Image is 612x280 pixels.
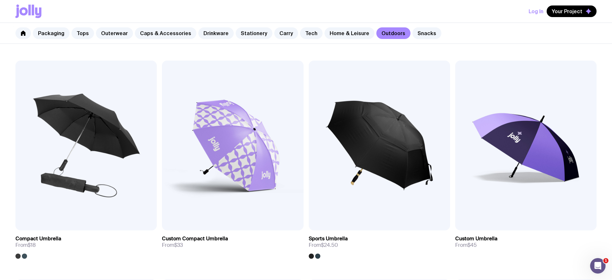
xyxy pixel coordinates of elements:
iframe: Intercom live chat [590,258,606,274]
a: Outdoors [376,27,410,39]
a: Outerwear [96,27,133,39]
span: $18 [28,242,36,248]
span: From [15,242,36,248]
a: Drinkware [198,27,234,39]
button: Your Project [547,5,597,17]
h3: Custom Umbrella [455,236,497,242]
span: $24.50 [321,242,338,248]
h3: Custom Compact Umbrella [162,236,228,242]
a: Sports UmbrellaFrom$24.50 [309,230,450,259]
a: Custom Compact UmbrellaFrom$33 [162,230,303,254]
span: From [455,242,477,248]
a: Packaging [33,27,70,39]
a: Tops [71,27,94,39]
span: 1 [603,258,608,263]
span: Your Project [552,8,582,14]
a: Home & Leisure [325,27,374,39]
a: Stationery [236,27,272,39]
a: Custom UmbrellaFrom$45 [455,230,597,254]
span: From [309,242,338,248]
h3: Compact Umbrella [15,236,61,242]
h3: Sports Umbrella [309,236,348,242]
span: $45 [467,242,477,248]
button: Log In [529,5,543,17]
span: $33 [174,242,183,248]
a: Snacks [412,27,441,39]
a: Caps & Accessories [135,27,196,39]
a: Compact UmbrellaFrom$18 [15,230,157,259]
a: Tech [300,27,323,39]
span: From [162,242,183,248]
a: Carry [274,27,298,39]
